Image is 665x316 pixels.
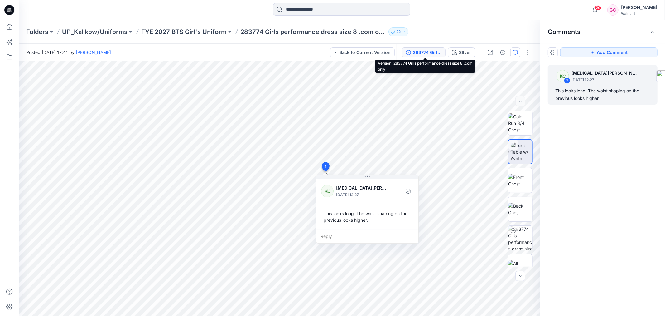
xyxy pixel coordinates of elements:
[325,164,326,170] span: 1
[388,27,408,36] button: 22
[621,4,657,11] div: [PERSON_NAME]
[26,49,111,56] span: Posted [DATE] 17:41 by
[511,142,532,162] img: Turn Table w/ Avatar
[321,208,413,226] div: This looks long. The waist shaping on the previous looks higher.
[316,230,418,243] div: Reply
[396,28,401,35] p: 22
[141,27,227,36] a: FYE 2027 BTS Girl's Uniform
[498,47,508,57] button: Details
[508,203,532,216] img: Back Ghost
[321,185,334,197] div: KC
[448,47,475,57] button: SIlver
[621,11,657,16] div: Walmart
[330,47,395,57] button: Back to Current Version
[508,174,532,187] img: Front Ghost
[571,69,639,77] p: [MEDICAL_DATA][PERSON_NAME]
[607,4,619,16] div: GC
[76,50,111,55] a: [PERSON_NAME]
[595,5,601,10] span: 20
[548,28,581,36] h2: Comments
[459,49,471,56] div: SIlver
[508,113,532,133] img: Color Run 3/4 Ghost
[555,87,650,102] div: This looks long. The waist shaping on the previous looks higher.
[508,226,532,250] img: 283774 Girls performance dress size 8 7-23-25 SIlver
[62,27,128,36] a: UP_Kalikow/Uniforms
[26,27,48,36] a: Folders
[508,260,532,273] img: All colorways
[413,49,441,56] div: 283774 Girls performance dress size 8 .com only
[560,47,658,57] button: Add Comment
[564,77,570,84] div: 1
[240,27,386,36] p: 283774 Girls performance dress size 8 .com only
[557,70,569,82] div: KC
[571,77,639,83] p: [DATE] 12:27
[402,47,446,57] button: 283774 Girls performance dress size 8 .com only
[336,184,387,192] p: [MEDICAL_DATA][PERSON_NAME]
[336,192,387,198] p: [DATE] 12:27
